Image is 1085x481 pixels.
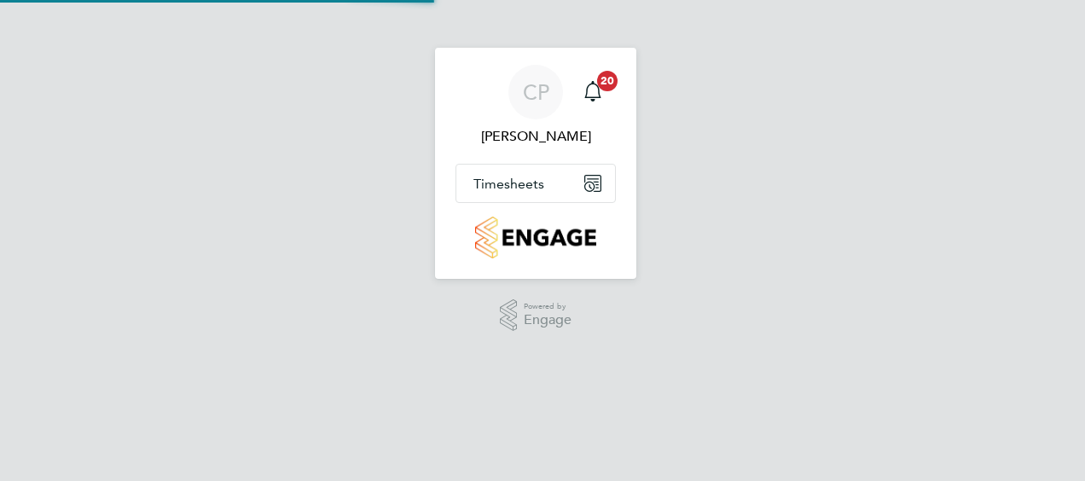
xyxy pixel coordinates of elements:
span: Powered by [524,299,572,314]
a: 20 [576,65,610,119]
a: CP[PERSON_NAME] [455,65,616,147]
button: Timesheets [456,165,615,202]
a: Powered byEngage [500,299,572,332]
a: Go to home page [455,217,616,258]
span: Timesheets [473,176,544,192]
img: countryside-properties-logo-retina.png [475,217,595,258]
span: Engage [524,313,572,327]
span: Connor Pattenden [455,126,616,147]
nav: Main navigation [435,48,636,279]
span: CP [523,81,549,103]
span: 20 [597,71,618,91]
